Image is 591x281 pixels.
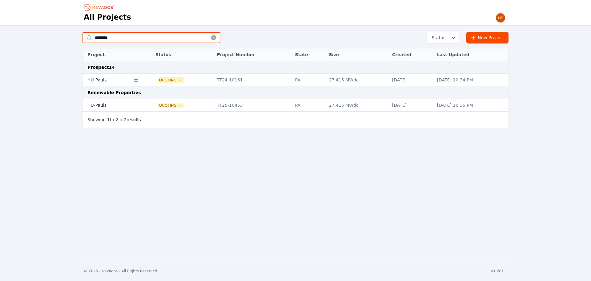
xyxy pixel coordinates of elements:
[389,99,434,112] td: [DATE]
[214,48,292,61] th: Project Number
[84,269,157,274] div: © 2025 - Nevados - All Rights Reserved
[434,74,509,86] td: [DATE] 10:34 PM
[115,117,118,122] span: 2
[389,48,434,61] th: Created
[214,99,292,112] td: TT25-10453
[152,48,214,61] th: Status
[84,2,116,12] nav: Breadcrumb
[158,103,184,108] button: Quoting
[496,13,505,23] img: Henar Luque
[158,78,184,83] button: Quoting
[87,117,141,123] p: Showing to of results
[326,48,389,61] th: Size
[124,117,127,122] span: 2
[82,74,131,86] td: HU-Pauls
[214,74,292,86] td: TT24-10161
[491,269,507,274] div: v1.281.1
[82,48,131,61] th: Project
[292,74,326,86] td: PA
[326,99,389,112] td: 27.415 MWdc
[82,86,509,99] td: Renewable Properties
[82,99,509,112] tr: HU-PaulsQuotingTT25-10453PA27.415 MWdc[DATE][DATE] 10:35 PM
[427,32,459,43] button: Status
[466,32,509,43] a: New Project
[107,117,110,122] span: 1
[82,99,131,112] td: HU-Pauls
[292,99,326,112] td: PA
[82,74,509,86] tr: HU-PaulsQuotingTT24-10161PA27.415 MWdc[DATE][DATE] 10:34 PM
[82,61,509,74] td: Prospect14
[292,48,326,61] th: State
[389,74,434,86] td: [DATE]
[434,48,509,61] th: Last Updated
[326,74,389,86] td: 27.415 MWdc
[429,35,445,41] span: Status
[84,12,131,22] h1: All Projects
[434,99,509,112] td: [DATE] 10:35 PM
